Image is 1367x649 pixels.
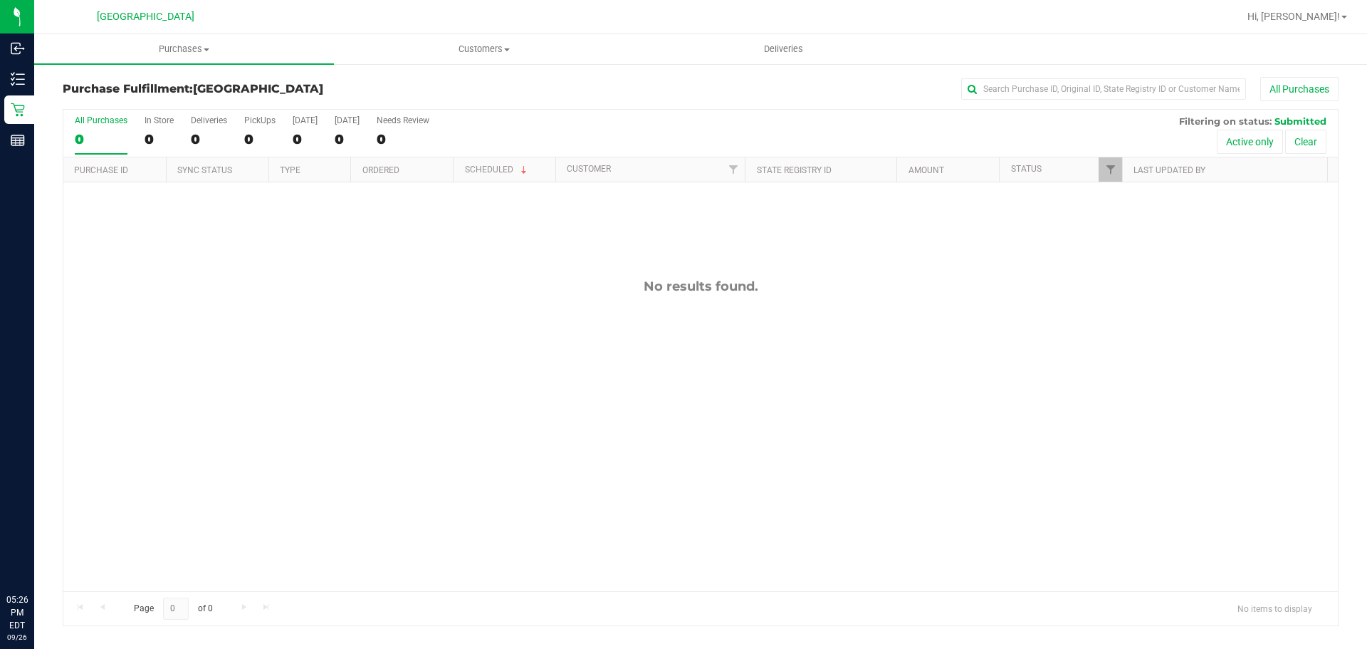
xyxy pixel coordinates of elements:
[335,115,360,125] div: [DATE]
[75,131,127,147] div: 0
[34,43,334,56] span: Purchases
[6,632,28,643] p: 09/26
[14,535,57,578] iframe: Resource center
[34,34,334,64] a: Purchases
[1260,77,1339,101] button: All Purchases
[1247,11,1340,22] span: Hi, [PERSON_NAME]!
[191,131,227,147] div: 0
[244,131,276,147] div: 0
[63,279,1338,294] div: No results found.
[377,131,429,147] div: 0
[11,103,25,117] inline-svg: Retail
[362,165,399,175] a: Ordered
[11,41,25,56] inline-svg: Inbound
[145,131,174,147] div: 0
[145,115,174,125] div: In Store
[961,78,1246,100] input: Search Purchase ID, Original ID, State Registry ID or Customer Name...
[293,115,318,125] div: [DATE]
[11,72,25,86] inline-svg: Inventory
[191,115,227,125] div: Deliveries
[1099,157,1122,182] a: Filter
[11,133,25,147] inline-svg: Reports
[1011,164,1042,174] a: Status
[567,164,611,174] a: Customer
[280,165,300,175] a: Type
[335,131,360,147] div: 0
[1285,130,1326,154] button: Clear
[334,34,634,64] a: Customers
[1226,598,1324,619] span: No items to display
[75,115,127,125] div: All Purchases
[177,165,232,175] a: Sync Status
[1179,115,1272,127] span: Filtering on status:
[1274,115,1326,127] span: Submitted
[757,165,832,175] a: State Registry ID
[465,165,530,175] a: Scheduled
[293,131,318,147] div: 0
[335,43,633,56] span: Customers
[6,593,28,632] p: 05:26 PM EDT
[721,157,745,182] a: Filter
[97,11,194,23] span: [GEOGRAPHIC_DATA]
[1133,165,1205,175] a: Last Updated By
[634,34,933,64] a: Deliveries
[193,82,323,95] span: [GEOGRAPHIC_DATA]
[377,115,429,125] div: Needs Review
[745,43,822,56] span: Deliveries
[122,598,224,620] span: Page of 0
[908,165,944,175] a: Amount
[1217,130,1283,154] button: Active only
[74,165,128,175] a: Purchase ID
[244,115,276,125] div: PickUps
[63,83,488,95] h3: Purchase Fulfillment:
